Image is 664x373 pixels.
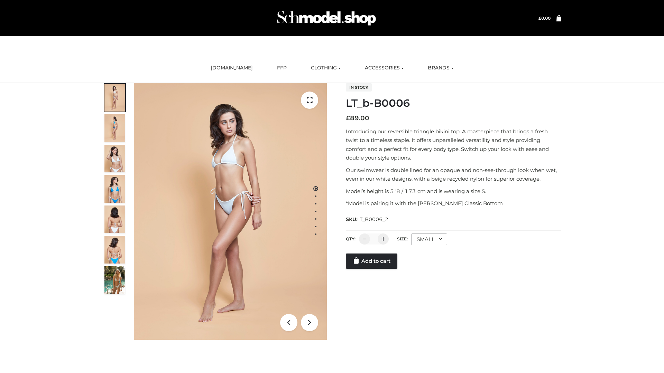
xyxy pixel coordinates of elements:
[357,216,388,222] span: LT_B0006_2
[346,187,561,196] p: Model’s height is 5 ‘8 / 173 cm and is wearing a size S.
[306,60,346,76] a: CLOTHING
[346,215,389,223] span: SKU:
[346,199,561,208] p: *Model is pairing it with the [PERSON_NAME] Classic Bottom
[346,83,372,92] span: In stock
[538,16,551,21] bdi: 0.00
[272,60,292,76] a: FFP
[275,4,378,32] img: Schmodel Admin 964
[104,84,125,112] img: ArielClassicBikiniTop_CloudNine_AzureSky_OW114ECO_1-scaled.jpg
[104,205,125,233] img: ArielClassicBikiniTop_CloudNine_AzureSky_OW114ECO_7-scaled.jpg
[397,236,408,241] label: Size:
[346,127,561,162] p: Introducing our reversible triangle bikini top. A masterpiece that brings a fresh twist to a time...
[346,166,561,183] p: Our swimwear is double lined for an opaque and non-see-through look when wet, even in our white d...
[104,114,125,142] img: ArielClassicBikiniTop_CloudNine_AzureSky_OW114ECO_2-scaled.jpg
[205,60,258,76] a: [DOMAIN_NAME]
[346,114,369,122] bdi: 89.00
[104,175,125,203] img: ArielClassicBikiniTop_CloudNine_AzureSky_OW114ECO_4-scaled.jpg
[104,266,125,294] img: Arieltop_CloudNine_AzureSky2.jpg
[346,236,356,241] label: QTY:
[134,83,327,340] img: LT_b-B0006
[346,254,397,269] a: Add to cart
[104,236,125,264] img: ArielClassicBikiniTop_CloudNine_AzureSky_OW114ECO_8-scaled.jpg
[423,60,459,76] a: BRANDS
[538,16,551,21] a: £0.00
[538,16,541,21] span: £
[104,145,125,172] img: ArielClassicBikiniTop_CloudNine_AzureSky_OW114ECO_3-scaled.jpg
[360,60,409,76] a: ACCESSORIES
[346,114,350,122] span: £
[346,97,561,109] h1: LT_b-B0006
[411,233,447,245] div: SMALL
